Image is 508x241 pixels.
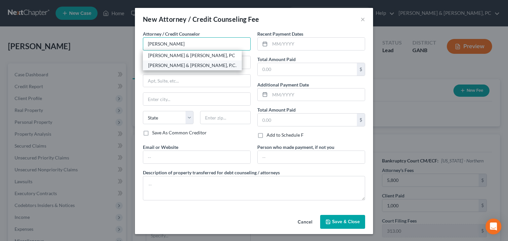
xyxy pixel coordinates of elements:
[200,111,251,124] input: Enter zip...
[143,144,178,151] label: Email or Website
[257,81,309,88] label: Additional Payment Date
[143,15,157,23] span: New
[257,56,296,63] label: Total Amount Paid
[143,75,250,87] input: Apt, Suite, etc...
[360,15,365,23] button: ×
[258,151,365,163] input: --
[152,129,207,136] label: Save As Common Creditor
[270,38,365,50] input: MM/YYYY
[258,114,357,126] input: 0.00
[148,52,236,59] div: [PERSON_NAME] & [PERSON_NAME], PC
[320,215,365,229] button: Save & Close
[267,132,304,138] label: Add to Schedule F
[143,169,280,176] label: Description of property transferred for debt counseling / attorneys
[143,31,200,37] span: Attorney / Credit Counselor
[332,219,360,224] span: Save & Close
[257,30,303,37] label: Recent Payment Dates
[143,93,250,105] input: Enter city...
[270,88,365,101] input: MM/YYYY
[257,144,334,151] label: Person who made payment, if not you
[143,37,251,51] input: Search creditor by name...
[143,151,250,163] input: --
[148,62,236,69] div: [PERSON_NAME] & [PERSON_NAME], P.C.
[292,216,317,229] button: Cancel
[159,15,259,23] span: Attorney / Credit Counseling Fee
[357,63,365,76] div: $
[258,63,357,76] input: 0.00
[257,106,296,113] label: Total Amount Paid
[486,219,501,234] div: Open Intercom Messenger
[357,114,365,126] div: $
